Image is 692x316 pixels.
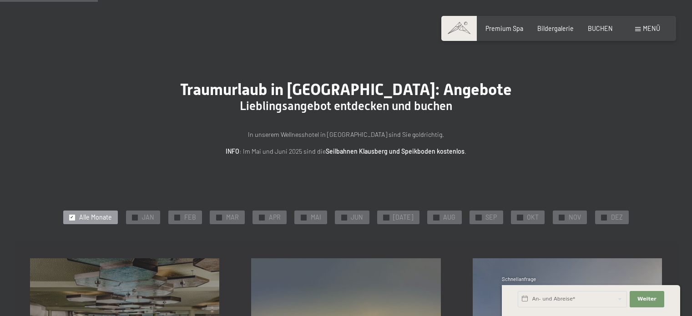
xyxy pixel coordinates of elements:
span: ✓ [302,215,305,220]
span: APR [269,213,281,222]
a: Premium Spa [485,25,523,32]
button: Weiter [630,291,664,307]
span: Lieblingsangebot entdecken und buchen [240,99,452,113]
span: ✓ [434,215,438,220]
span: Weiter [637,296,657,303]
span: OKT [527,213,539,222]
span: Traumurlaub in [GEOGRAPHIC_DATA]: Angebote [180,80,512,99]
span: ✓ [70,215,74,220]
span: ✓ [342,215,346,220]
span: JUN [351,213,363,222]
span: Alle Monate [79,213,112,222]
span: NOV [569,213,581,222]
span: ✓ [602,215,606,220]
a: Bildergalerie [537,25,574,32]
span: MAI [311,213,321,222]
span: DEZ [611,213,623,222]
p: : Im Mai und Juni 2025 sind die . [146,146,546,157]
span: ✓ [560,215,564,220]
span: Schnellanfrage [502,276,536,282]
strong: INFO [226,147,239,155]
p: In unserem Wellnesshotel in [GEOGRAPHIC_DATA] sind Sie goldrichtig. [146,130,546,140]
span: ✓ [217,215,221,220]
span: ✓ [133,215,136,220]
span: ✓ [518,215,522,220]
span: ✓ [175,215,179,220]
span: AUG [443,213,455,222]
span: SEP [485,213,497,222]
span: MAR [226,213,239,222]
span: ✓ [260,215,263,220]
span: ✓ [477,215,480,220]
strong: Seilbahnen Klausberg und Speikboden kostenlos [326,147,465,155]
span: FEB [184,213,196,222]
span: Menü [643,25,660,32]
span: [DATE] [393,213,413,222]
a: BUCHEN [588,25,613,32]
span: ✓ [384,215,388,220]
span: JAN [142,213,154,222]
